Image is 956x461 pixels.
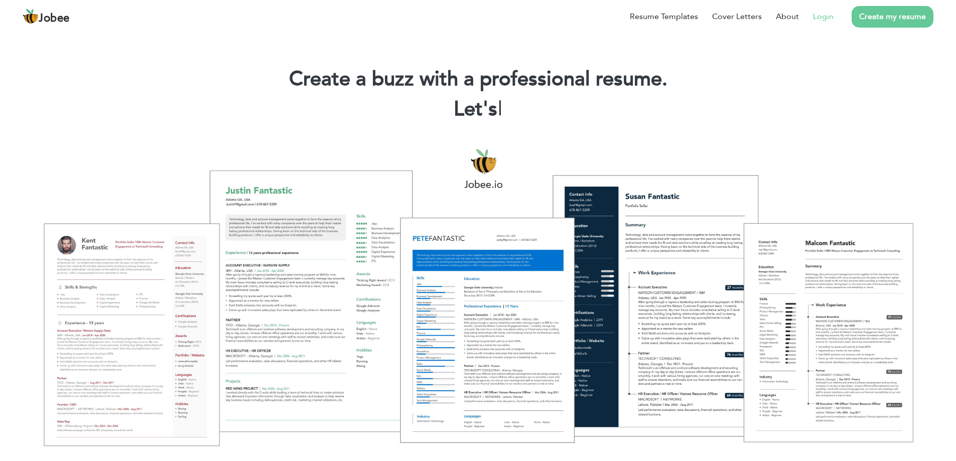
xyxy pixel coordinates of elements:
[630,11,698,23] a: Resume Templates
[23,9,70,25] a: Jobee
[712,11,762,23] a: Cover Letters
[813,11,834,23] a: Login
[15,96,941,122] h2: Let's
[23,9,39,25] img: jobee.io
[498,95,502,123] span: |
[39,13,70,24] span: Jobee
[852,6,933,28] a: Create my resume
[776,11,799,23] a: About
[15,66,941,92] h1: Create a buzz with a professional resume.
